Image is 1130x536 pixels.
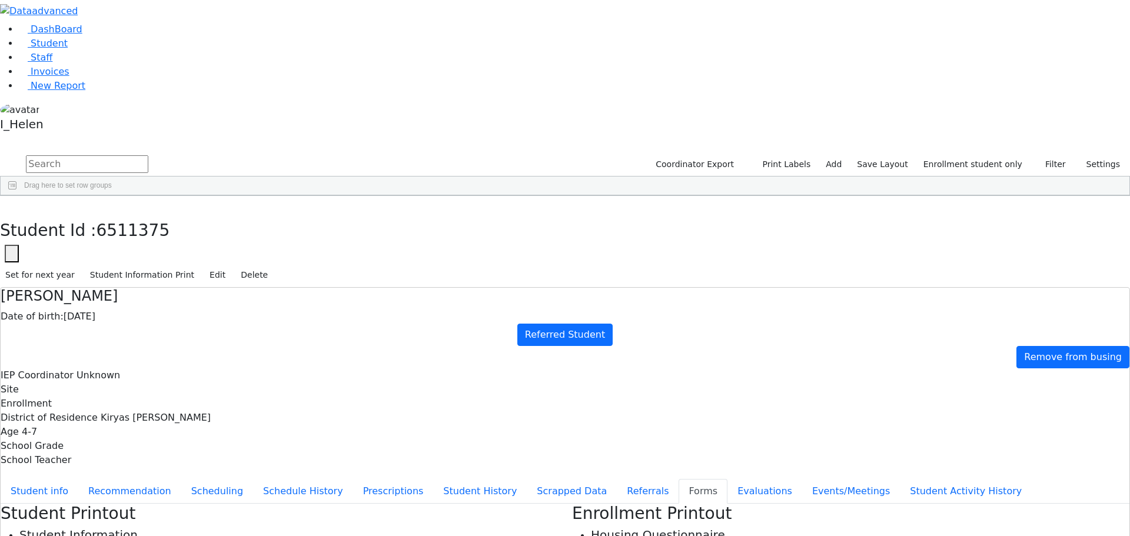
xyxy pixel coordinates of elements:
[572,504,1129,524] h3: Enrollment Printout
[1,504,558,524] h3: Student Printout
[852,155,913,174] button: Save Layout
[1016,346,1129,368] a: Remove from busing
[19,24,82,35] a: DashBoard
[22,426,37,437] span: 4-7
[19,38,68,49] a: Student
[31,66,69,77] span: Invoices
[77,369,120,381] span: Unknown
[1,368,74,382] label: IEP Coordinator
[31,52,52,63] span: Staff
[527,479,617,504] button: Scrapped Data
[204,266,231,284] button: Edit
[353,479,434,504] button: Prescriptions
[727,479,802,504] button: Evaluations
[1,439,64,453] label: School Grade
[802,479,900,504] button: Events/Meetings
[26,155,148,173] input: Search
[31,38,68,49] span: Student
[19,52,52,63] a: Staff
[820,155,847,174] a: Add
[1,288,1129,305] h4: [PERSON_NAME]
[1024,351,1122,362] span: Remove from busing
[1030,155,1071,174] button: Filter
[648,155,739,174] button: Coordinator Export
[1,453,71,467] label: School Teacher
[679,479,727,504] button: Forms
[101,412,211,423] span: Kiryas [PERSON_NAME]
[31,24,82,35] span: DashBoard
[235,266,273,284] button: Delete
[1,397,52,411] label: Enrollment
[433,479,527,504] button: Student History
[1,382,19,397] label: Site
[1,425,19,439] label: Age
[749,155,816,174] button: Print Labels
[19,66,69,77] a: Invoices
[253,479,353,504] button: Schedule History
[617,479,679,504] button: Referrals
[85,266,200,284] button: Student Information Print
[1,411,98,425] label: District of Residence
[900,479,1032,504] button: Student Activity History
[19,80,85,91] a: New Report
[1071,155,1125,174] button: Settings
[24,181,112,189] span: Drag here to set row groups
[78,479,181,504] button: Recommendation
[918,155,1028,174] label: Enrollment student only
[1,309,64,324] label: Date of birth:
[517,324,613,346] a: Referred Student
[1,309,1129,324] div: [DATE]
[1,479,78,504] button: Student info
[181,479,253,504] button: Scheduling
[97,221,170,240] span: 6511375
[31,80,85,91] span: New Report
